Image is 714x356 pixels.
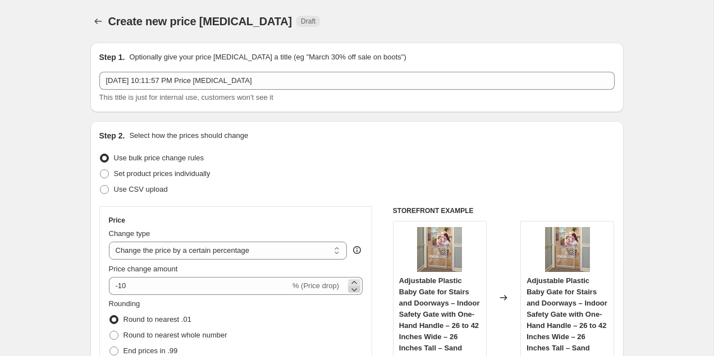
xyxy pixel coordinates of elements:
span: % (Price drop) [292,281,339,290]
span: Round to nearest .01 [123,315,191,323]
h6: STOREFRONT EXAMPLE [393,206,615,215]
p: Select how the prices should change [129,130,248,141]
span: Price change amount [109,265,178,273]
span: This title is just for internal use, customers won't see it [99,93,273,101]
span: End prices in .99 [123,346,178,355]
h2: Step 2. [99,130,125,141]
div: help [351,244,363,256]
span: Adjustable Plastic Baby Gate for Stairs and Doorways – Indoor Safety Gate with One-Hand Handle – ... [527,276,607,352]
p: Optionally give your price [MEDICAL_DATA] a title (eg "March 30% off sale on boots") [129,52,406,63]
h3: Price [109,216,125,225]
img: 719CPxYoIFL_80x.jpg [545,227,590,272]
span: Draft [301,17,315,26]
img: 719CPxYoIFL_80x.jpg [417,227,462,272]
span: Create new price [MEDICAL_DATA] [108,15,292,27]
span: Round to nearest whole number [123,331,227,339]
input: 30% off holiday sale [99,72,615,90]
span: Adjustable Plastic Baby Gate for Stairs and Doorways – Indoor Safety Gate with One-Hand Handle – ... [399,276,480,352]
input: -15 [109,277,290,295]
span: Rounding [109,299,140,308]
span: Use CSV upload [114,185,168,193]
h2: Step 1. [99,52,125,63]
button: Price change jobs [90,13,106,29]
span: Set product prices individually [114,169,210,178]
span: Use bulk price change rules [114,154,204,162]
span: Change type [109,229,150,238]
